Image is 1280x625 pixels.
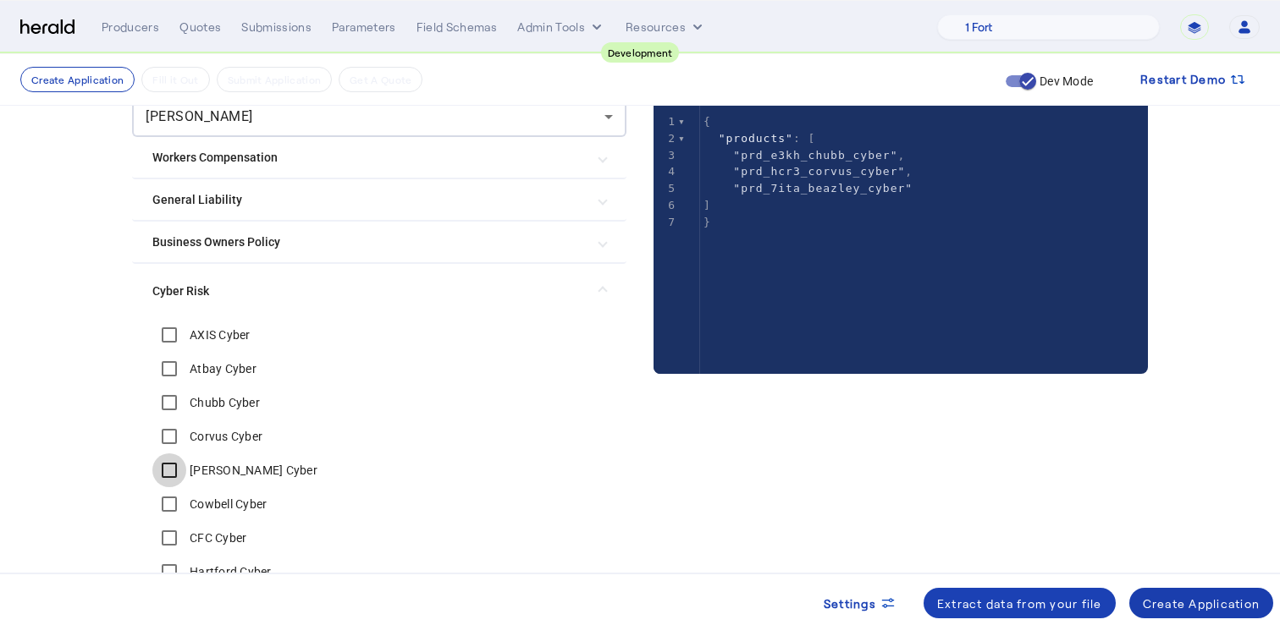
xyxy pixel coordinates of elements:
[719,132,793,145] span: "products"
[1140,69,1226,90] span: Restart Demo
[339,67,422,92] button: Get A Quote
[703,216,711,228] span: }
[152,149,586,167] mat-panel-title: Workers Compensation
[654,130,678,147] div: 2
[654,163,678,180] div: 4
[217,67,332,92] button: Submit Application
[186,360,257,377] label: Atbay Cyber
[132,264,626,318] mat-expansion-panel-header: Cyber Risk
[703,149,905,162] span: ,
[654,113,678,130] div: 1
[186,428,262,445] label: Corvus Cyber
[1127,64,1260,95] button: Restart Demo
[733,165,905,178] span: "prd_hcr3_corvus_cyber"
[810,588,910,618] button: Settings
[703,199,711,211] span: ]
[186,529,246,546] label: CFC Cyber
[626,19,706,36] button: Resources dropdown menu
[654,197,678,214] div: 6
[132,222,626,262] mat-expansion-panel-header: Business Owners Policy
[241,19,312,36] div: Submissions
[654,69,1148,340] herald-code-block: /applications
[132,179,626,220] mat-expansion-panel-header: General Liability
[186,326,251,343] label: AXIS Cyber
[601,42,680,63] div: Development
[141,67,209,92] button: Fill it Out
[654,214,678,231] div: 7
[332,19,396,36] div: Parameters
[20,67,135,92] button: Create Application
[186,496,267,513] label: Cowbell Cyber
[937,595,1102,612] div: Extract data from your file
[186,462,317,479] label: [PERSON_NAME] Cyber
[152,233,586,251] mat-panel-title: Business Owners Policy
[152,282,586,300] mat-panel-title: Cyber Risk
[703,165,913,178] span: ,
[146,108,253,124] span: [PERSON_NAME]
[132,137,626,178] mat-expansion-panel-header: Workers Compensation
[186,394,260,411] label: Chubb Cyber
[733,182,913,195] span: "prd_7ita_beazley_cyber"
[654,147,678,164] div: 3
[179,19,221,36] div: Quotes
[733,149,897,162] span: "prd_e3kh_chubb_cyber"
[20,19,74,36] img: Herald Logo
[703,132,816,145] span: : [
[703,115,711,128] span: {
[1036,73,1093,90] label: Dev Mode
[1129,588,1274,618] button: Create Application
[152,191,586,209] mat-panel-title: General Liability
[924,588,1116,618] button: Extract data from your file
[824,595,876,612] span: Settings
[417,19,498,36] div: Field Schemas
[654,180,678,197] div: 5
[517,19,605,36] button: internal dropdown menu
[102,19,159,36] div: Producers
[186,563,272,580] label: Hartford Cyber
[1143,595,1261,612] div: Create Application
